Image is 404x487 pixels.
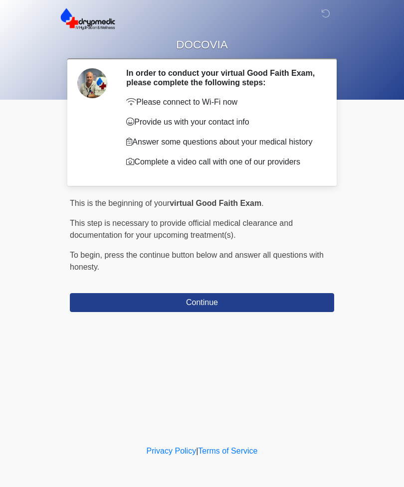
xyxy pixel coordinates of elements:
[126,96,319,108] p: Please connect to Wi-Fi now
[147,447,197,455] a: Privacy Policy
[70,251,324,271] span: press the continue button below and answer all questions with honesty.
[70,293,334,312] button: Continue
[126,156,319,168] p: Complete a video call with one of our providers
[126,68,319,87] h2: In order to conduct your virtual Good Faith Exam, please complete the following steps:
[70,219,293,239] span: This step is necessary to provide official medical clearance and documentation for your upcoming ...
[126,116,319,128] p: Provide us with your contact info
[62,36,342,54] h1: DOCOVIA
[77,68,107,98] img: Agent Avatar
[196,447,198,455] a: |
[70,251,104,259] span: To begin,
[261,199,263,207] span: .
[170,199,261,207] strong: virtual Good Faith Exam
[126,136,319,148] p: Answer some questions about your medical history
[198,447,257,455] a: Terms of Service
[70,199,170,207] span: This is the beginning of your
[60,7,116,30] img: DrypMedic IV Hydration & Wellness Logo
